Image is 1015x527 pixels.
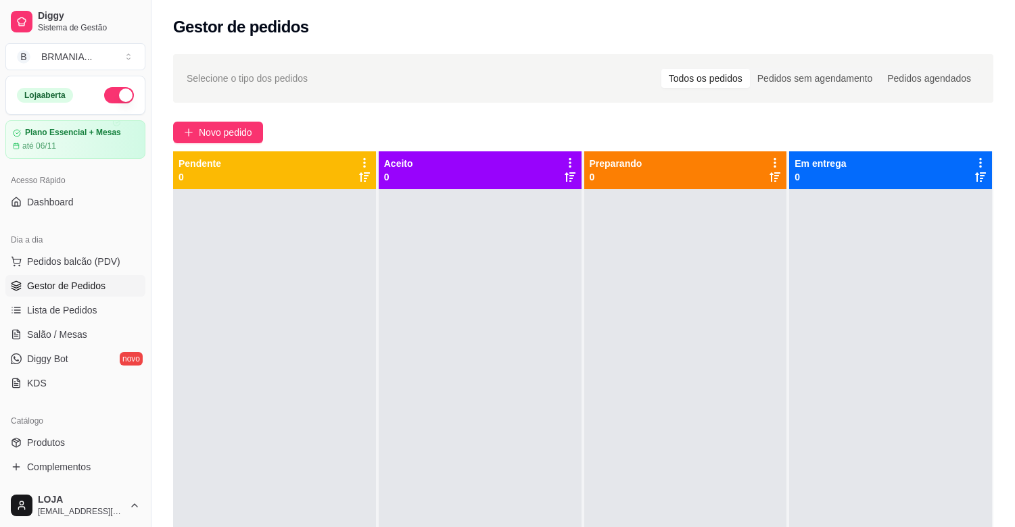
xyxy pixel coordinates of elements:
div: Catálogo [5,410,145,432]
span: Pedidos balcão (PDV) [27,255,120,268]
p: Preparando [590,157,642,170]
span: Dashboard [27,195,74,209]
span: Selecione o tipo dos pedidos [187,71,308,86]
button: Novo pedido [173,122,263,143]
p: Em entrega [795,157,846,170]
p: 0 [795,170,846,184]
span: Diggy [38,10,140,22]
span: Sistema de Gestão [38,22,140,33]
div: Todos os pedidos [661,69,750,88]
span: Produtos [27,436,65,449]
h2: Gestor de pedidos [173,16,309,38]
p: 0 [179,170,221,184]
span: LOJA [38,494,124,506]
p: Aceito [384,157,413,170]
span: B [17,50,30,64]
span: Lista de Pedidos [27,303,97,317]
a: Salão / Mesas [5,324,145,345]
div: Pedidos sem agendamento [750,69,880,88]
button: Select a team [5,43,145,70]
a: KDS [5,372,145,394]
button: Alterar Status [104,87,134,103]
span: Salão / Mesas [27,328,87,341]
span: KDS [27,376,47,390]
div: BRMANIA ... [41,50,92,64]
a: DiggySistema de Gestão [5,5,145,38]
span: Diggy Bot [27,352,68,366]
a: Produtos [5,432,145,453]
span: Novo pedido [199,125,252,140]
a: Plano Essencial + Mesasaté 06/11 [5,120,145,159]
button: LOJA[EMAIL_ADDRESS][DOMAIN_NAME] [5,489,145,522]
p: 0 [384,170,413,184]
span: plus [184,128,193,137]
button: Pedidos balcão (PDV) [5,251,145,272]
a: Dashboard [5,191,145,213]
p: Pendente [179,157,221,170]
p: 0 [590,170,642,184]
span: Complementos [27,460,91,474]
div: Pedidos agendados [880,69,978,88]
span: Gestor de Pedidos [27,279,105,293]
a: Lista de Pedidos [5,299,145,321]
a: Diggy Botnovo [5,348,145,370]
span: [EMAIL_ADDRESS][DOMAIN_NAME] [38,506,124,517]
a: Complementos [5,456,145,478]
div: Loja aberta [17,88,73,103]
div: Acesso Rápido [5,170,145,191]
article: Plano Essencial + Mesas [25,128,121,138]
a: Gestor de Pedidos [5,275,145,297]
article: até 06/11 [22,141,56,151]
div: Dia a dia [5,229,145,251]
